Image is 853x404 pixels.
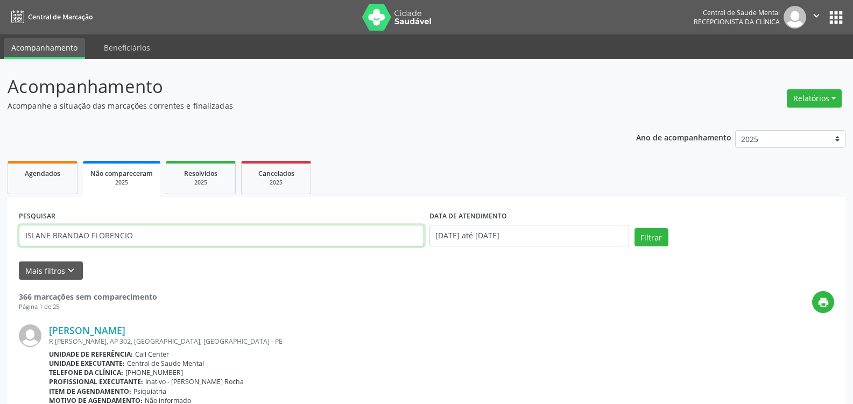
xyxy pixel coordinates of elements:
a: Beneficiários [96,38,158,57]
span: Inativo - [PERSON_NAME] Rocha [145,377,244,386]
i:  [810,10,822,22]
label: PESQUISAR [19,208,55,225]
button: Relatórios [787,89,842,108]
a: [PERSON_NAME] [49,324,125,336]
b: Telefone da clínica: [49,368,123,377]
p: Ano de acompanhamento [636,130,731,144]
input: Selecione um intervalo [429,225,629,246]
p: Acompanhamento [8,73,594,100]
span: Resolvidos [184,169,217,178]
span: Recepcionista da clínica [694,17,780,26]
b: Item de agendamento: [49,387,131,396]
b: Unidade executante: [49,359,125,368]
div: 2025 [90,179,153,187]
i: print [817,296,829,308]
span: [PHONE_NUMBER] [125,368,183,377]
div: Central de Saude Mental [694,8,780,17]
span: Não compareceram [90,169,153,178]
span: Psiquiatria [133,387,166,396]
button: print [812,291,834,313]
button: apps [827,8,845,27]
img: img [19,324,41,347]
b: Profissional executante: [49,377,143,386]
b: Unidade de referência: [49,350,133,359]
button: Filtrar [635,228,668,246]
input: Nome, código do beneficiário ou CPF [19,225,424,246]
div: R [PERSON_NAME], AP 302, [GEOGRAPHIC_DATA], [GEOGRAPHIC_DATA] - PE [49,337,834,346]
i: keyboard_arrow_down [65,265,77,277]
a: Central de Marcação [8,8,93,26]
img: img [784,6,806,29]
button: Mais filtroskeyboard_arrow_down [19,261,83,280]
label: DATA DE ATENDIMENTO [429,208,507,225]
strong: 366 marcações sem comparecimento [19,292,157,302]
a: Acompanhamento [4,38,85,59]
button:  [806,6,827,29]
div: Página 1 de 25 [19,302,157,311]
span: Agendados [25,169,60,178]
p: Acompanhe a situação das marcações correntes e finalizadas [8,100,594,111]
div: 2025 [249,179,303,187]
span: Call Center [135,350,169,359]
span: Central de Saude Mental [127,359,204,368]
div: 2025 [174,179,228,187]
span: Cancelados [258,169,294,178]
span: Central de Marcação [28,12,93,22]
